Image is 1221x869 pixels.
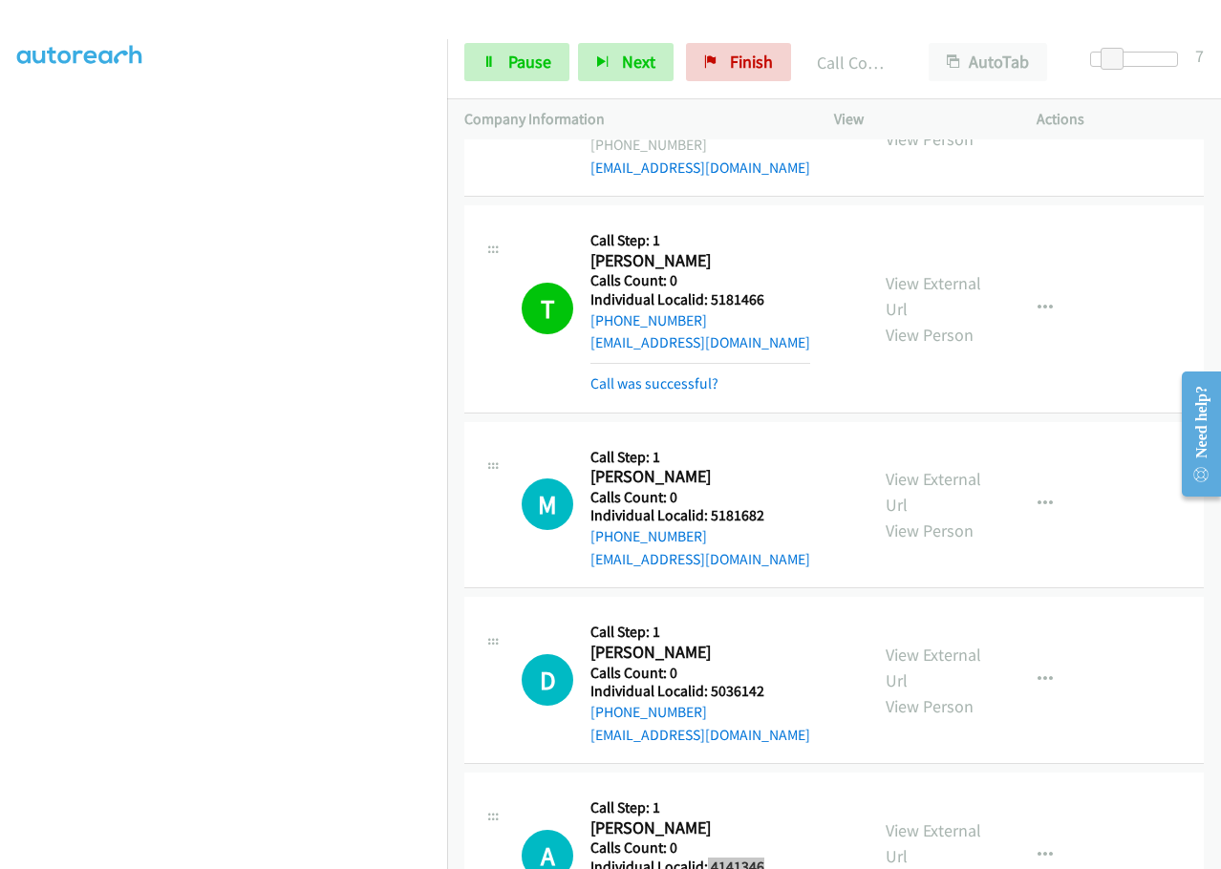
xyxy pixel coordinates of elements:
[1166,358,1221,510] iframe: Resource Center
[590,642,799,664] h2: [PERSON_NAME]
[834,108,1002,131] p: View
[1037,108,1205,131] p: Actions
[886,128,974,150] a: View Person
[590,290,810,309] h5: Individual Localid: 5181466
[590,682,810,701] h5: Individual Localid: 5036142
[886,519,974,541] a: View Person
[590,271,810,290] h5: Calls Count: 0
[817,50,894,75] p: Call Completed
[508,51,551,73] span: Pause
[886,272,981,320] a: View External Url
[590,798,810,817] h5: Call Step: 1
[590,134,810,157] div: [PHONE_NUMBER]
[590,448,810,467] h5: Call Step: 1
[522,478,573,530] h1: M
[522,654,573,706] h1: D
[622,51,655,73] span: Next
[590,506,810,525] h5: Individual Localid: 5181682
[886,324,974,346] a: View Person
[590,466,799,488] h2: [PERSON_NAME]
[590,311,707,329] a: [PHONE_NUMBER]
[590,623,810,642] h5: Call Step: 1
[464,108,800,131] p: Company Information
[590,159,810,177] a: [EMAIL_ADDRESS][DOMAIN_NAME]
[590,550,810,568] a: [EMAIL_ADDRESS][DOMAIN_NAME]
[590,231,810,250] h5: Call Step: 1
[730,51,773,73] span: Finish
[590,703,707,721] a: [PHONE_NUMBER]
[590,527,707,545] a: [PHONE_NUMBER]
[886,644,981,691] a: View External Url
[590,664,810,683] h5: Calls Count: 0
[590,726,810,744] a: [EMAIL_ADDRESS][DOMAIN_NAME]
[522,654,573,706] div: The call is yet to be attempted
[886,819,981,867] a: View External Url
[886,468,981,516] a: View External Url
[886,695,974,717] a: View Person
[590,250,799,272] h2: [PERSON_NAME]
[590,488,810,507] h5: Calls Count: 0
[686,43,791,81] a: Finish
[590,333,810,351] a: [EMAIL_ADDRESS][DOMAIN_NAME]
[590,838,810,858] h5: Calls Count: 0
[578,43,674,81] button: Next
[464,43,569,81] a: Pause
[590,374,718,392] a: Call was successful?
[590,817,799,839] h2: [PERSON_NAME]
[522,283,573,334] h1: T
[929,43,1047,81] button: AutoTab
[1195,43,1204,69] div: 7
